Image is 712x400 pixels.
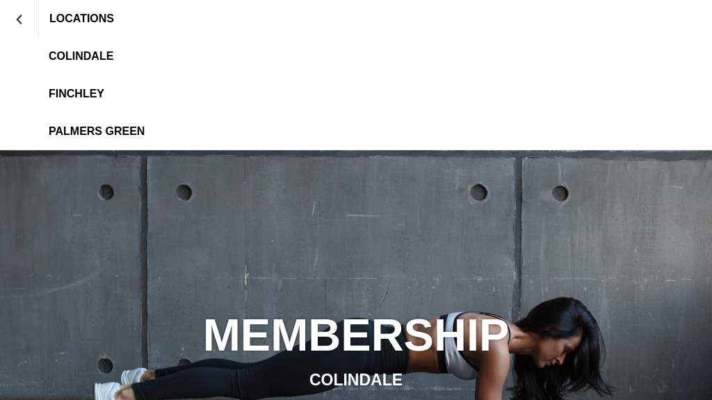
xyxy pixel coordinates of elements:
[49,125,145,138] span: Palmers Green
[38,308,674,362] h2: MEMBERSHIP
[49,50,113,63] span: Colindale
[309,371,403,389] span: COLINDALE
[49,13,114,25] span: LOCATIONS
[49,88,104,100] span: Finchley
